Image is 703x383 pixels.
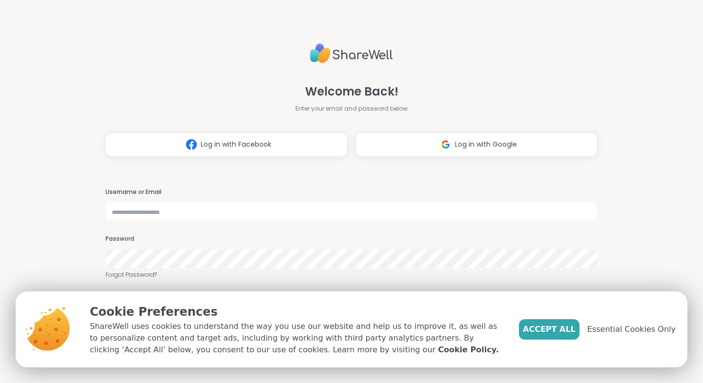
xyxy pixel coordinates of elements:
span: Enter your email and password below [295,104,408,113]
h3: Password [105,235,598,243]
a: Forgot Password? [105,270,598,279]
button: Log in with Facebook [105,133,348,157]
p: ShareWell uses cookies to understand the way you use our website and help us to improve it, as we... [90,321,503,356]
img: ShareWell Logomark [436,135,455,153]
span: Accept All [523,324,576,335]
button: Log in with Google [355,133,598,157]
span: Log in with Facebook [201,139,271,150]
a: Cookie Policy. [438,344,498,356]
span: Welcome Back! [305,83,398,100]
p: Cookie Preferences [90,303,503,321]
button: Accept All [519,319,579,340]
span: Essential Cookies Only [587,324,676,335]
img: ShareWell Logomark [182,135,201,153]
h3: Username or Email [105,188,598,196]
span: Log in with Google [455,139,517,150]
img: ShareWell Logo [310,39,393,67]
